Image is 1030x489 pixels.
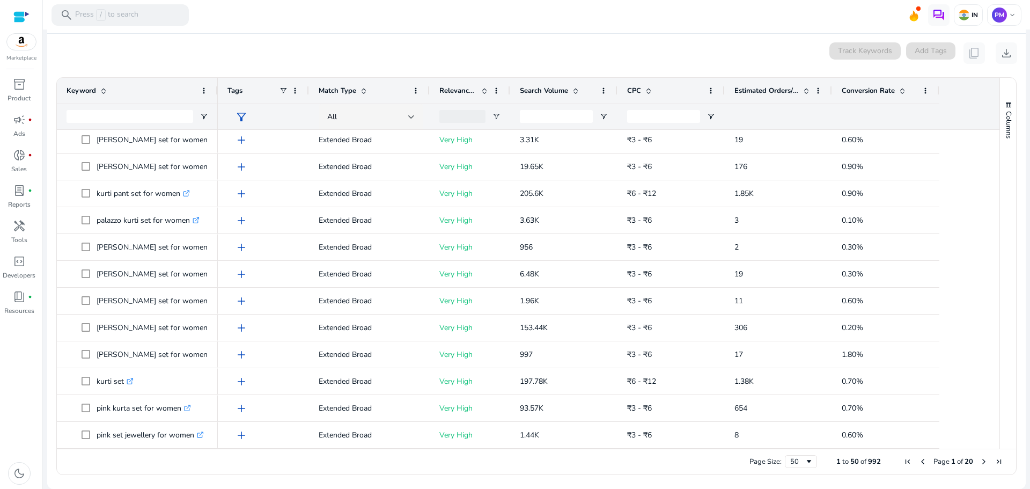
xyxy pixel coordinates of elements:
[734,215,739,225] span: 3
[842,188,863,199] span: 0.90%
[734,376,754,386] span: 1.38K
[235,187,248,200] span: add
[439,370,501,392] p: Very High
[842,215,863,225] span: 0.10%
[734,269,743,279] span: 19
[439,236,501,258] p: Very High
[520,296,539,306] span: 1.96K
[97,209,200,231] p: palazzo kurti set for women
[734,296,743,306] span: 11
[4,306,34,316] p: Resources
[734,135,743,145] span: 19
[842,403,863,413] span: 0.70%
[842,269,863,279] span: 0.30%
[97,236,241,258] p: [PERSON_NAME] set for women stylish
[627,162,652,172] span: ₹3 - ₹6
[951,457,955,466] span: 1
[319,86,356,96] span: Match Type
[980,457,988,466] div: Next Page
[627,215,652,225] span: ₹3 - ₹6
[28,153,32,157] span: fiber_manual_record
[13,184,26,197] span: lab_profile
[842,457,849,466] span: to
[319,290,420,312] p: Extended Broad
[868,457,881,466] span: 992
[995,457,1003,466] div: Last Page
[319,183,420,205] p: Extended Broad
[439,344,501,366] p: Very High
[439,290,501,312] p: Very High
[492,112,501,121] button: Open Filter Menu
[627,110,700,123] input: CPC Filter Input
[8,200,31,209] p: Reports
[28,295,32,299] span: fiber_manual_record
[520,403,543,413] span: 93.57K
[235,241,248,254] span: add
[97,397,191,419] p: pink kurta set for women
[520,242,533,252] span: 956
[959,10,969,20] img: in.svg
[933,457,950,466] span: Page
[1004,111,1013,138] span: Columns
[627,349,652,360] span: ₹3 - ₹6
[749,457,782,466] div: Page Size:
[734,86,799,96] span: Estimated Orders/Month
[67,110,193,123] input: Keyword Filter Input
[67,86,96,96] span: Keyword
[627,296,652,306] span: ₹3 - ₹6
[97,290,217,312] p: [PERSON_NAME] set for women
[627,323,652,333] span: ₹3 - ₹6
[842,135,863,145] span: 0.60%
[996,42,1017,64] button: download
[439,129,501,151] p: Very High
[439,397,501,419] p: Very High
[97,129,217,151] p: [PERSON_NAME] set for women
[627,242,652,252] span: ₹3 - ₹6
[319,370,420,392] p: Extended Broad
[439,263,501,285] p: Very High
[734,323,747,333] span: 306
[734,188,754,199] span: 1.85K
[627,188,656,199] span: ₹6 - ₹12
[28,118,32,122] span: fiber_manual_record
[992,8,1007,23] p: PM
[6,54,36,62] p: Marketplace
[965,457,973,466] span: 20
[319,209,420,231] p: Extended Broad
[97,156,217,178] p: [PERSON_NAME] set for women
[235,160,248,173] span: add
[439,86,477,96] span: Relevance Score
[627,403,652,413] span: ₹3 - ₹6
[520,269,539,279] span: 6.48K
[627,269,652,279] span: ₹3 - ₹6
[97,263,217,285] p: [PERSON_NAME] set for women
[439,317,501,339] p: Very High
[842,242,863,252] span: 0.30%
[319,129,420,151] p: Extended Broad
[235,348,248,361] span: add
[836,457,841,466] span: 1
[734,162,747,172] span: 176
[439,156,501,178] p: Very High
[97,370,134,392] p: kurti set
[520,323,548,333] span: 153.44K
[627,135,652,145] span: ₹3 - ₹6
[842,296,863,306] span: 0.60%
[439,183,501,205] p: Very High
[13,129,25,138] p: Ads
[842,430,863,440] span: 0.60%
[734,349,743,360] span: 17
[13,220,26,232] span: handyman
[903,457,912,466] div: First Page
[75,9,138,21] p: Press to search
[235,134,248,147] span: add
[520,162,543,172] span: 19.65K
[97,317,217,339] p: [PERSON_NAME] set for women
[319,397,420,419] p: Extended Broad
[520,110,593,123] input: Search Volume Filter Input
[13,149,26,162] span: donut_small
[957,457,963,466] span: of
[734,403,747,413] span: 654
[319,236,420,258] p: Extended Broad
[97,183,190,205] p: kurti pant set for women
